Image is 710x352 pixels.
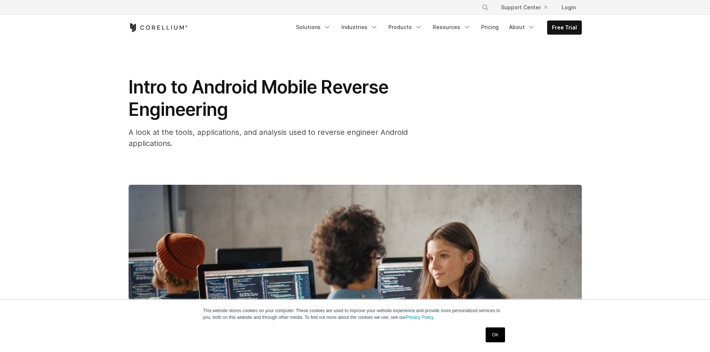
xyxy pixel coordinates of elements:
[129,76,388,120] span: Intro to Android Mobile Reverse Engineering
[479,1,492,14] button: Search
[548,21,581,34] a: Free Trial
[384,20,427,34] a: Products
[495,1,553,14] a: Support Center
[406,315,435,320] a: Privacy Policy.
[428,20,475,34] a: Resources
[129,128,408,148] span: A look at the tools, applications, and analysis used to reverse engineer Android applications.
[505,20,540,34] a: About
[477,20,503,34] a: Pricing
[291,20,582,35] div: Navigation Menu
[486,327,505,342] a: OK
[556,1,582,14] a: Login
[337,20,382,34] a: Industries
[203,307,507,321] p: This website stores cookies on your computer. These cookies are used to improve your website expe...
[291,20,335,34] a: Solutions
[473,1,582,14] div: Navigation Menu
[129,23,188,32] a: Corellium Home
